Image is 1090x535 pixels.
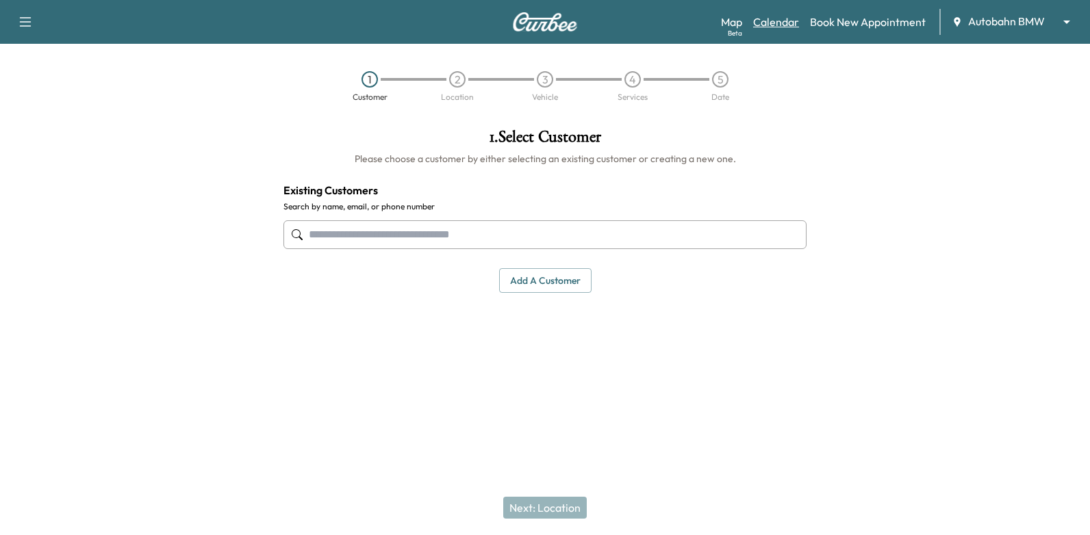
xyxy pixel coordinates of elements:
[353,93,388,101] div: Customer
[441,93,474,101] div: Location
[449,71,466,88] div: 2
[499,268,592,293] button: Add a customer
[728,28,742,38] div: Beta
[512,12,578,31] img: Curbee Logo
[283,129,807,152] h1: 1 . Select Customer
[618,93,648,101] div: Services
[721,14,742,30] a: MapBeta
[532,93,558,101] div: Vehicle
[283,182,807,198] h4: Existing Customers
[968,14,1045,29] span: Autobahn BMW
[624,71,641,88] div: 4
[283,152,807,166] h6: Please choose a customer by either selecting an existing customer or creating a new one.
[537,71,553,88] div: 3
[712,71,728,88] div: 5
[810,14,926,30] a: Book New Appointment
[711,93,729,101] div: Date
[753,14,799,30] a: Calendar
[283,201,807,212] label: Search by name, email, or phone number
[362,71,378,88] div: 1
